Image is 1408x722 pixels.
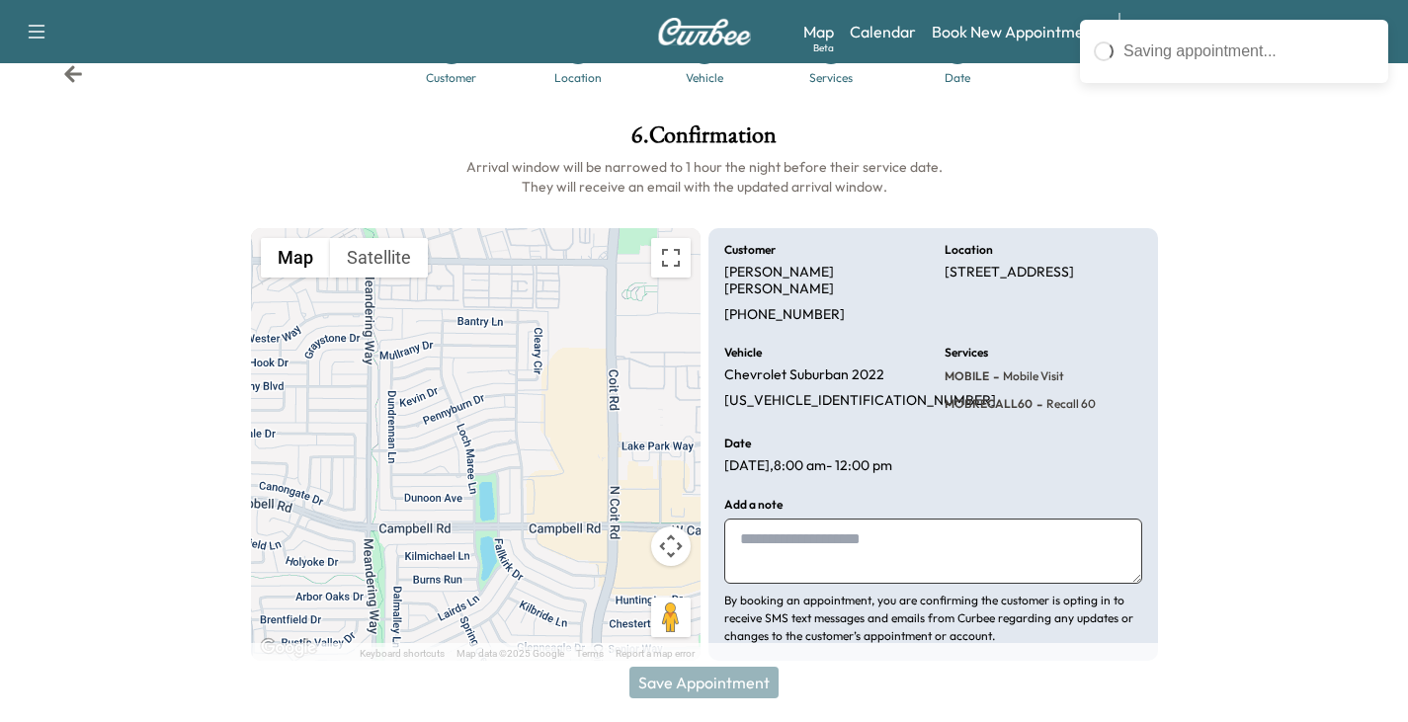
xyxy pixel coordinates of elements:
span: MOBILE [945,368,989,384]
a: Book New Appointment [932,20,1099,43]
h6: Customer [724,244,776,256]
p: [PERSON_NAME] [PERSON_NAME] [724,264,922,298]
button: Drag Pegman onto the map to open Street View [651,598,691,637]
a: MapBeta [803,20,834,43]
button: Show street map [261,238,330,278]
span: Recall 60 [1042,396,1096,412]
a: Calendar [850,20,916,43]
button: Toggle fullscreen view [651,238,691,278]
p: [PHONE_NUMBER] [724,306,845,324]
h6: Date [724,438,751,449]
h6: Add a note [724,499,783,511]
a: Open this area in Google Maps (opens a new window) [256,635,321,661]
div: Location [554,72,602,84]
p: Chevrolet Suburban 2022 [724,366,884,384]
h6: Services [945,347,988,359]
span: MOBRECALL60 [945,396,1033,412]
p: [US_VEHICLE_IDENTIFICATION_NUMBER] [724,392,996,410]
div: Saving appointment... [1123,40,1374,63]
h6: Arrival window will be narrowed to 1 hour the night before their service date. They will receive ... [251,157,1158,197]
p: [DATE] , 8:00 am - 12:00 pm [724,457,892,475]
button: Map camera controls [651,526,691,566]
img: Curbee Logo [657,18,752,45]
div: Vehicle [686,72,723,84]
div: Services [809,72,853,84]
div: Back [63,64,83,84]
span: - [989,366,999,386]
h1: 6 . Confirmation [251,123,1158,157]
div: Beta [813,40,834,55]
h6: Location [945,244,993,256]
span: - [1033,394,1042,414]
p: [STREET_ADDRESS] [945,264,1074,281]
p: By booking an appointment, you are confirming the customer is opting in to receive SMS text messa... [724,592,1142,645]
div: Customer [426,72,476,84]
button: Show satellite imagery [330,238,428,278]
span: Mobile Visit [999,368,1064,384]
img: Google [256,635,321,661]
h6: Vehicle [724,347,762,359]
div: Date [945,72,970,84]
